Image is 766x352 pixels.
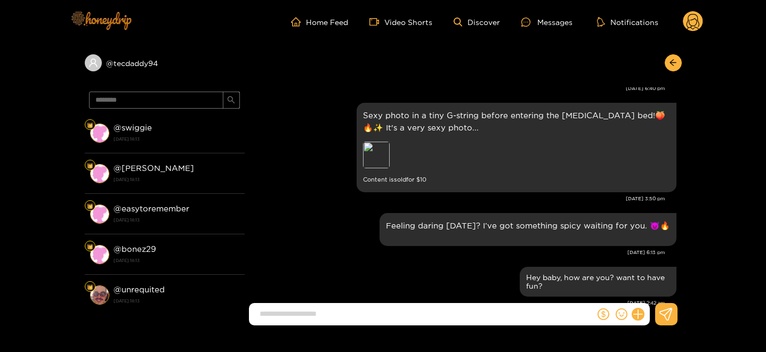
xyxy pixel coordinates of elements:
a: Discover [454,18,500,27]
span: arrow-left [669,59,677,68]
div: [DATE] 3:50 pm [250,195,665,202]
span: search [227,96,235,105]
div: Sep. 13, 6:13 pm [380,213,676,246]
span: video-camera [369,17,384,27]
span: home [291,17,306,27]
strong: @ [PERSON_NAME] [114,163,194,173]
img: Fan Level [87,162,93,169]
a: Home Feed [291,17,348,27]
div: Sep. 15, 2:42 am [520,267,676,297]
div: [DATE] 2:42 am [250,299,665,307]
strong: @ bonez29 [114,244,156,253]
p: Sexy photo in a tiny G-string before entering the [MEDICAL_DATA] bed!🍑🔥✨ It's a very sexy photo... [363,109,670,134]
img: Fan Level [87,122,93,128]
img: conversation [90,285,109,305]
img: conversation [90,124,109,143]
button: dollar [595,306,611,322]
button: arrow-left [665,54,682,71]
img: Fan Level [87,243,93,250]
div: [DATE] 6:13 pm [250,249,665,256]
div: [DATE] 6:40 pm [250,85,665,92]
button: Notifications [594,17,662,27]
strong: [DATE] 18:13 [114,256,239,265]
a: Video Shorts [369,17,432,27]
strong: @ unrequited [114,285,165,294]
small: Content is sold for $ 10 [363,174,670,186]
button: search [223,92,240,109]
strong: [DATE] 18:13 [114,215,239,225]
div: Sep. 13, 3:50 pm [357,103,676,192]
div: Messages [521,16,573,28]
strong: @ swiggie [114,123,152,132]
strong: [DATE] 18:13 [114,175,239,184]
img: conversation [90,245,109,264]
img: Fan Level [87,284,93,290]
strong: [DATE] 18:13 [114,296,239,306]
span: user [88,58,98,68]
img: conversation [90,204,109,224]
p: Feeling daring [DATE]? I’ve got something spicy waiting for you. 😈🔥 [386,219,670,232]
div: @tecdaddy94 [85,54,245,71]
strong: @ easytoremember [114,204,189,213]
img: Fan Level [87,203,93,209]
span: smile [616,308,627,320]
img: conversation [90,164,109,183]
strong: [DATE] 18:13 [114,134,239,144]
span: dollar [598,308,609,320]
div: Hey baby, how are you? want to have fun? [526,273,670,290]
